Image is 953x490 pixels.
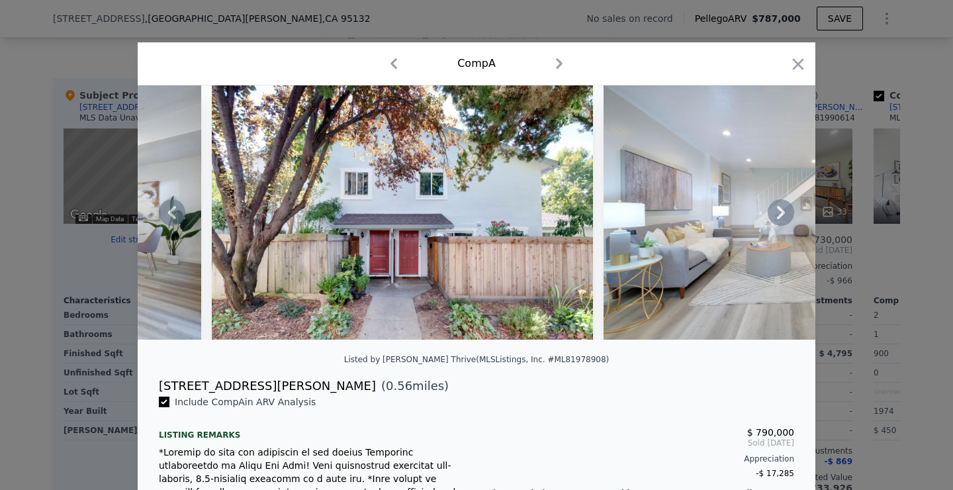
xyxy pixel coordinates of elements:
span: Include Comp A in ARV Analysis [169,397,321,407]
span: 0.56 [386,379,412,393]
span: -$ 17,285 [756,469,794,478]
span: ( miles) [376,377,449,395]
div: [STREET_ADDRESS][PERSON_NAME] [159,377,376,395]
span: Sold [DATE] [487,438,794,448]
div: Appreciation [487,454,794,464]
div: Listed by [PERSON_NAME] Thrive (MLSListings, Inc. #ML81978908) [344,355,610,364]
span: $ 790,000 [747,427,794,438]
div: Comp A [457,56,496,72]
img: Property Img [212,85,593,340]
div: Listing remarks [159,419,466,440]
